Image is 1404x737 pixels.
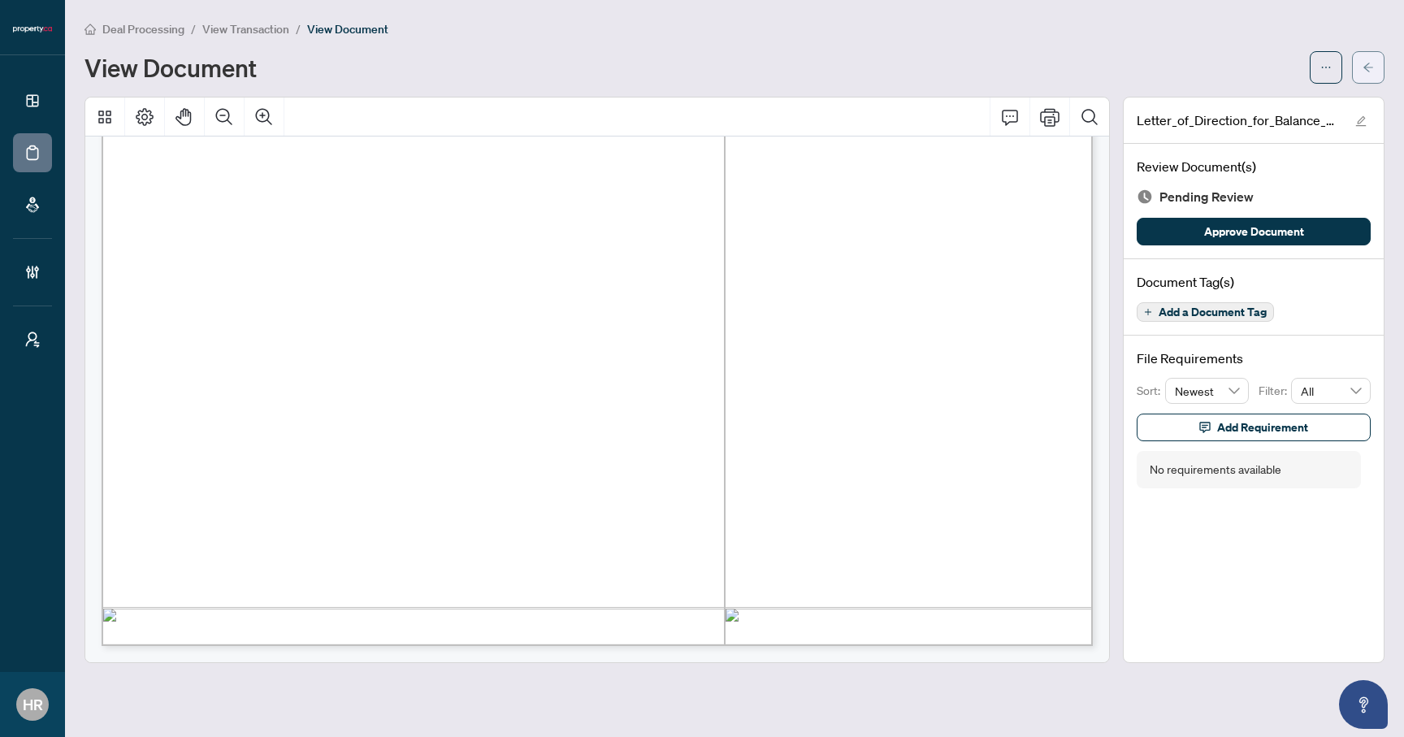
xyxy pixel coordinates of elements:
span: Add Requirement [1217,414,1308,440]
span: Add a Document Tag [1159,306,1267,318]
span: plus [1144,308,1152,316]
button: Approve Document [1137,218,1371,245]
button: Add Requirement [1137,414,1371,441]
p: Filter: [1259,382,1291,400]
span: Approve Document [1204,219,1304,245]
h1: View Document [84,54,257,80]
span: edit [1355,115,1367,127]
h4: Review Document(s) [1137,157,1371,176]
span: Pending Review [1159,186,1254,208]
span: user-switch [24,332,41,348]
span: All [1301,379,1361,403]
button: Add a Document Tag [1137,302,1274,322]
span: HR [23,693,43,716]
li: / [191,20,196,38]
img: Document Status [1137,189,1153,205]
span: arrow-left [1363,62,1374,73]
button: Open asap [1339,680,1388,729]
span: ellipsis [1320,62,1332,73]
h4: Document Tag(s) [1137,272,1371,292]
span: View Document [307,22,388,37]
span: Newest [1175,379,1240,403]
span: Deal Processing [102,22,184,37]
li: / [296,20,301,38]
span: View Transaction [202,22,289,37]
img: logo [13,24,52,34]
div: No requirements available [1150,461,1281,479]
p: Sort: [1137,382,1165,400]
span: home [84,24,96,35]
span: Letter_of_Direction_for_Balance_Funds_-_Lease_Transactions_.pdf [1137,111,1340,130]
h4: File Requirements [1137,349,1371,368]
